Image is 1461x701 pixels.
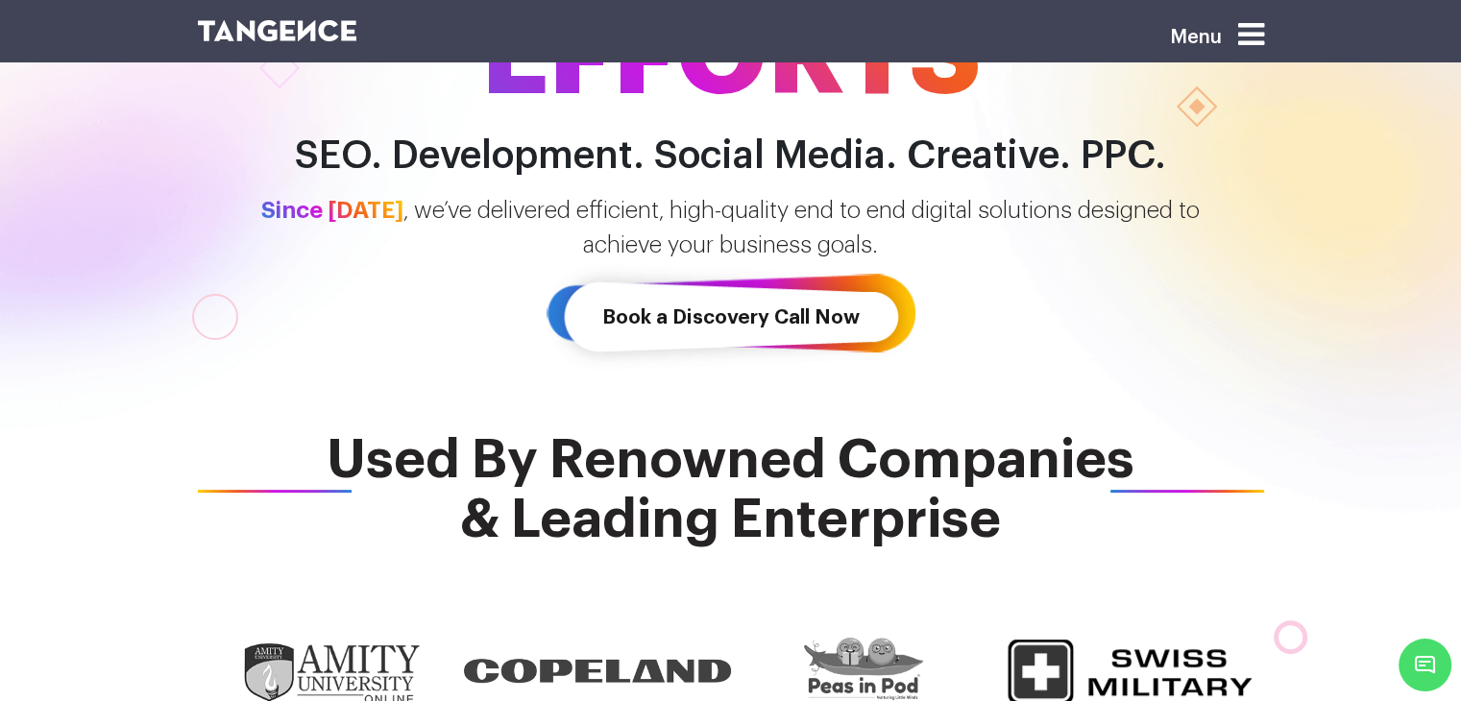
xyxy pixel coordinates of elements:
[464,659,731,683] img: Copeland_Standard_Logo_RGB_Blue.jpg
[198,20,357,41] img: logo SVG
[183,193,1278,262] p: , we’ve delivered efficient, high-quality end to end digital solutions designed to achieve your b...
[547,262,915,373] a: Book a Discovery Call Now
[183,134,1278,178] h2: SEO. Development. Social Media. Creative. PPC.
[1399,639,1451,691] span: Chat Widget
[198,430,1264,549] span: Used By Renowned Companies & Leading Enterprise
[261,199,403,222] span: Since [DATE]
